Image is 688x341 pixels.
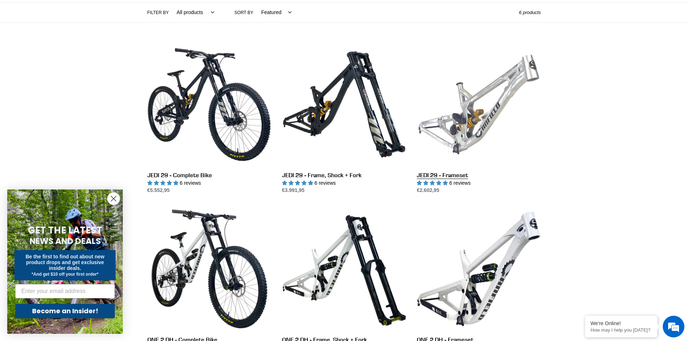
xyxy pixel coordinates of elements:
[30,235,101,247] span: NEWS AND DEALS
[118,4,136,21] div: Minimize live chat window
[590,327,652,333] p: How may I help you today?
[42,91,100,164] span: We're online!
[48,40,132,50] div: Chat with us now
[28,224,102,237] span: GET THE LATEST
[590,320,652,326] div: We're Online!
[519,10,541,15] span: 6 products
[8,40,19,51] div: Navigation go back
[26,254,105,271] span: Be the first to find out about new product drops and get exclusive insider deals.
[4,197,138,222] textarea: Type your message and hit 'Enter'
[107,192,120,205] button: Close dialog
[31,272,98,277] span: *And get $10 off your first order*
[15,284,115,298] input: Enter your email address
[147,9,169,16] label: Filter by
[23,36,41,54] img: d_696896380_company_1647369064580_696896380
[15,304,115,318] button: Become an Insider!
[234,9,253,16] label: Sort by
